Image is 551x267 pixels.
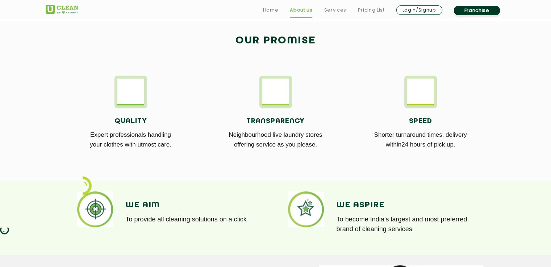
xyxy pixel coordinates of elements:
h4: Quality [64,117,198,125]
img: Laundry [117,79,144,103]
img: promise_icon_2_11zon.webp [262,79,289,103]
img: promise_icon_3_11zon.webp [407,79,434,103]
h4: We Aspire [337,200,476,210]
img: icon_2.png [83,176,92,195]
p: To become India’s largest and most preferred brand of cleaning services [337,215,476,234]
h4: Speed [354,117,488,125]
h4: Transparency [209,117,343,125]
img: promise_icon_5_11zon.webp [288,191,324,227]
img: promise_icon_4_11zon.webp [77,191,113,227]
img: UClean Laundry and Dry Cleaning [46,5,78,14]
a: Services [324,6,346,14]
p: Neighbourhood live laundry stores offering service as you please. [209,130,343,149]
a: About us [290,6,312,14]
h2: Our Promise [46,32,506,50]
h4: We Aim [126,200,265,210]
a: Home [263,6,279,14]
p: Expert professionals handling your clothes with utmost care. [64,130,198,149]
p: Shorter turnaround times, delivery within24 hours of pick up. [354,130,488,149]
p: To provide all cleaning solutions on a click [126,215,265,224]
a: Pricing List [358,6,385,14]
a: Login/Signup [396,5,442,15]
a: Franchise [454,6,500,15]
